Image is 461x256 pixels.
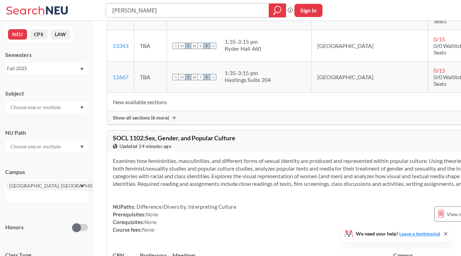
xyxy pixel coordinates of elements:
[210,74,216,80] span: S
[225,38,261,45] div: 1:35 - 3:15 pm
[134,30,167,61] td: TBA
[8,29,27,40] button: NEU
[113,42,128,49] a: 13343
[80,68,84,71] svg: Dropdown arrow
[191,74,198,80] span: W
[119,142,171,150] span: Updated 14 minutes ago
[434,36,445,42] span: 0 / 15
[80,106,84,109] svg: Dropdown arrow
[198,74,204,80] span: T
[225,45,261,52] div: Ryder Hall 460
[5,223,24,231] p: Honors
[146,211,158,217] span: None
[179,74,185,80] span: M
[113,74,128,80] a: 12667
[173,74,179,80] span: S
[80,185,84,188] svg: Dropdown arrow
[5,90,88,97] div: Subject
[5,63,88,74] div: Fall 2025Dropdown arrow
[5,180,88,202] div: [GEOGRAPHIC_DATA], [GEOGRAPHIC_DATA]X to remove pillDropdown arrow
[5,141,88,152] div: Dropdown arrow
[204,43,210,49] span: F
[30,29,48,40] button: CPS
[269,3,286,17] div: magnifying glass
[7,142,65,151] input: Choose one or multiple
[204,74,210,80] span: F
[434,67,445,74] span: 0 / 15
[142,226,154,233] span: None
[135,204,236,210] span: Difference/Diversity, Interpreting Culture
[113,203,236,233] div: NUPaths: Prerequisites: Corequisites: Course fees:
[210,43,216,49] span: S
[134,61,167,93] td: TBA
[191,43,198,49] span: W
[5,168,88,176] div: Campus
[51,29,70,40] button: LAW
[225,76,271,83] div: Hastings Suite 204
[311,30,428,61] td: [GEOGRAPHIC_DATA]
[144,219,157,225] span: None
[311,61,428,93] td: [GEOGRAPHIC_DATA]
[273,6,282,15] svg: magnifying glass
[294,4,322,17] button: Sign In
[80,146,84,148] svg: Dropdown arrow
[5,51,88,59] div: Semesters
[399,231,440,237] a: Leave a testimonial
[198,43,204,49] span: T
[356,231,440,236] span: We need your help!
[7,103,65,112] input: Choose one or multiple
[185,74,191,80] span: T
[7,65,79,72] div: Fall 2025
[111,5,264,16] input: Class, professor, course number, "phrase"
[225,69,271,76] div: 1:35 - 3:15 pm
[173,43,179,49] span: S
[179,43,185,49] span: M
[113,115,169,121] span: Show all sections (6 more)
[7,182,117,190] span: [GEOGRAPHIC_DATA], [GEOGRAPHIC_DATA]X to remove pill
[113,134,235,142] span: SOCL 1102 : Sex, Gender, and Popular Culture
[185,43,191,49] span: T
[5,129,88,137] div: NU Path
[5,101,88,113] div: Dropdown arrow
